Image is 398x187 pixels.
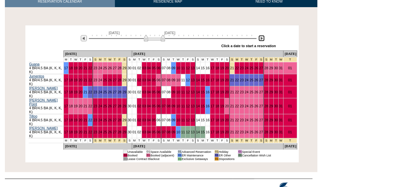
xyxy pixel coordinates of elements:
a: 31 [279,90,283,94]
a: 22 [88,104,92,108]
a: 15 [201,130,205,134]
a: 07 [162,104,166,108]
a: 01 [132,130,136,134]
a: 09 [172,66,175,70]
a: 08 [167,66,171,70]
a: 29 [269,66,273,70]
a: 17 [64,104,68,108]
a: 31 [279,104,283,108]
a: 14 [196,66,200,70]
a: 07 [162,78,166,82]
a: 12 [186,118,190,122]
a: 13 [191,118,195,122]
a: 29 [122,118,126,122]
a: 15 [201,66,205,70]
a: 27 [259,78,263,82]
a: 14 [196,130,200,134]
a: 25 [103,130,107,134]
a: 19 [74,118,78,122]
a: 12 [186,66,190,70]
a: 25 [250,66,254,70]
a: 20 [78,130,82,134]
a: 26 [254,118,258,122]
a: 22 [235,130,239,134]
a: 15 [201,104,205,108]
a: 26 [108,118,112,122]
a: 20 [78,118,82,122]
a: 06 [157,130,160,134]
a: 18 [215,118,219,122]
a: 16 [206,78,210,82]
a: 17 [211,118,214,122]
a: 29 [269,118,273,122]
a: [PERSON_NAME] Point [29,98,58,106]
div: Click a date to start a reservation [221,44,276,48]
a: 20 [225,118,229,122]
a: 27 [259,130,263,134]
a: 06 [157,118,160,122]
a: 28 [264,66,268,70]
a: 25 [103,104,107,108]
a: 10 [176,104,180,108]
a: 23 [93,104,97,108]
a: 07 [162,90,166,94]
a: 28 [117,90,121,94]
a: 03 [142,130,146,134]
a: 17 [211,90,214,94]
a: 25 [103,66,107,70]
a: 19 [220,118,224,122]
a: 26 [254,130,258,134]
a: 20 [78,104,82,108]
a: 18 [215,78,219,82]
a: 30 [274,118,278,122]
a: 17 [211,78,214,82]
a: 02 [137,118,141,122]
a: 23 [93,66,97,70]
a: 24 [98,90,102,94]
td: [DATE] [283,51,297,57]
a: 30 [274,78,278,82]
a: 29 [122,66,126,70]
a: 07 [162,130,166,134]
a: 17 [64,90,68,94]
a: 27 [259,118,263,122]
a: 02 [137,104,141,108]
a: 19 [220,130,224,134]
a: 19 [74,130,78,134]
a: 09 [172,90,175,94]
a: 19 [74,90,78,94]
a: 23 [240,130,244,134]
a: 01 [288,66,292,70]
a: 18 [69,104,73,108]
a: 11 [181,66,185,70]
a: 16 [206,66,210,70]
a: 27 [113,78,117,82]
a: 22 [235,90,239,94]
a: 08 [167,118,171,122]
a: 27 [113,118,117,122]
a: 11 [181,104,185,108]
a: 21 [230,130,234,134]
a: [PERSON_NAME] [29,126,58,130]
a: 25 [103,118,107,122]
a: 30 [128,90,131,94]
a: 21 [83,118,87,122]
a: 04 [147,130,151,134]
a: 17 [211,130,214,134]
a: 28 [264,90,268,94]
a: 10 [176,90,180,94]
a: 22 [235,118,239,122]
a: 28 [264,130,268,134]
a: 22 [235,104,239,108]
a: 12 [186,90,190,94]
a: 29 [122,78,126,82]
a: 23 [240,104,244,108]
a: 04 [147,66,151,70]
a: 04 [147,104,151,108]
a: 23 [93,78,97,82]
a: 14 [196,90,200,94]
a: 21 [83,66,87,70]
a: 21 [83,104,87,108]
a: 22 [88,90,92,94]
a: 21 [83,130,87,134]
